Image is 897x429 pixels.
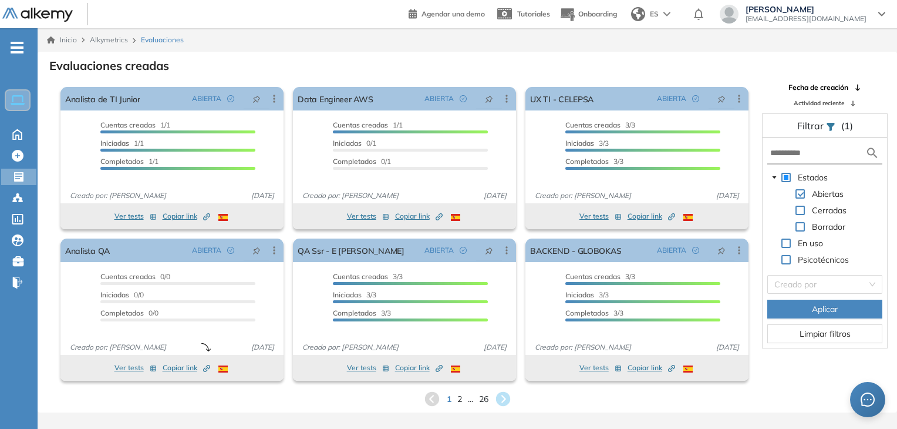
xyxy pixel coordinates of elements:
[395,209,443,223] button: Copiar link
[100,272,170,281] span: 0/0
[424,93,454,104] span: ABIERTA
[395,363,443,373] span: Copiar link
[100,120,170,129] span: 1/1
[47,35,77,45] a: Inicio
[114,361,157,375] button: Ver tests
[395,211,443,222] span: Copiar link
[565,309,623,317] span: 3/3
[798,238,823,249] span: En uso
[565,290,609,299] span: 3/3
[565,157,609,166] span: Completados
[298,190,403,201] span: Creado por: [PERSON_NAME]
[100,290,129,299] span: Iniciadas
[252,94,261,103] span: pushpin
[628,363,675,373] span: Copiar link
[530,239,621,262] a: BACKEND - GLOBOKAS
[485,246,493,255] span: pushpin
[579,209,622,223] button: Ver tests
[163,361,210,375] button: Copiar link
[451,366,460,373] img: ESP
[11,46,23,49] i: -
[100,272,156,281] span: Cuentas creadas
[227,247,234,254] span: check-circle
[631,7,645,21] img: world
[530,87,593,110] a: UX TI - CELEPSA
[333,290,362,299] span: Iniciadas
[460,247,467,254] span: check-circle
[218,214,228,221] img: ESP
[530,342,636,353] span: Creado por: [PERSON_NAME]
[565,309,609,317] span: Completados
[812,205,847,216] span: Cerradas
[333,290,376,299] span: 3/3
[841,119,853,133] span: (1)
[409,6,485,20] a: Agendar una demo
[333,309,376,317] span: Completados
[163,211,210,222] span: Copiar link
[460,95,467,102] span: check-circle
[192,245,221,256] span: ABIERTA
[530,190,636,201] span: Creado por: [PERSON_NAME]
[865,146,879,160] img: search icon
[65,87,140,110] a: Analista de TI Junior
[788,82,848,93] span: Fecha de creación
[794,99,844,108] span: Actividad reciente
[717,246,726,255] span: pushpin
[795,236,825,250] span: En uso
[298,87,373,110] a: Data Engineer AWS
[798,254,849,265] span: Psicotécnicos
[812,303,838,316] span: Aplicar
[468,393,473,405] span: ...
[298,342,403,353] span: Creado por: [PERSON_NAME]
[711,342,744,353] span: [DATE]
[247,342,279,353] span: [DATE]
[333,157,391,166] span: 0/1
[100,290,144,299] span: 0/0
[810,187,846,201] span: Abiertas
[565,290,594,299] span: Iniciadas
[244,241,269,260] button: pushpin
[100,139,144,148] span: 1/1
[798,172,828,183] span: Estados
[141,35,184,45] span: Evaluaciones
[517,9,550,18] span: Tutoriales
[812,189,844,199] span: Abiertas
[692,95,699,102] span: check-circle
[100,157,144,166] span: Completados
[683,214,693,221] img: ESP
[244,89,269,108] button: pushpin
[479,393,488,405] span: 26
[746,14,866,24] span: [EMAIL_ADDRESS][DOMAIN_NAME]
[810,220,848,234] span: Borrador
[100,157,159,166] span: 1/1
[65,239,110,262] a: Analista QA
[861,393,875,407] span: message
[565,139,609,148] span: 3/3
[810,203,849,217] span: Cerradas
[746,5,866,14] span: [PERSON_NAME]
[227,95,234,102] span: check-circle
[333,120,403,129] span: 1/1
[347,361,389,375] button: Ver tests
[657,93,686,104] span: ABIERTA
[795,253,851,267] span: Psicotécnicos
[2,8,73,22] img: Logo
[457,393,462,405] span: 2
[711,190,744,201] span: [DATE]
[767,300,882,319] button: Aplicar
[565,139,594,148] span: Iniciadas
[628,361,675,375] button: Copiar link
[49,59,169,73] h3: Evaluaciones creadas
[795,170,830,185] span: Estados
[333,139,376,148] span: 0/1
[163,363,210,373] span: Copiar link
[812,222,845,232] span: Borrador
[709,241,734,260] button: pushpin
[797,120,826,132] span: Filtrar
[333,309,391,317] span: 3/3
[65,342,171,353] span: Creado por: [PERSON_NAME]
[628,209,675,223] button: Copiar link
[421,9,485,18] span: Agendar una demo
[579,361,622,375] button: Ver tests
[565,120,635,129] span: 3/3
